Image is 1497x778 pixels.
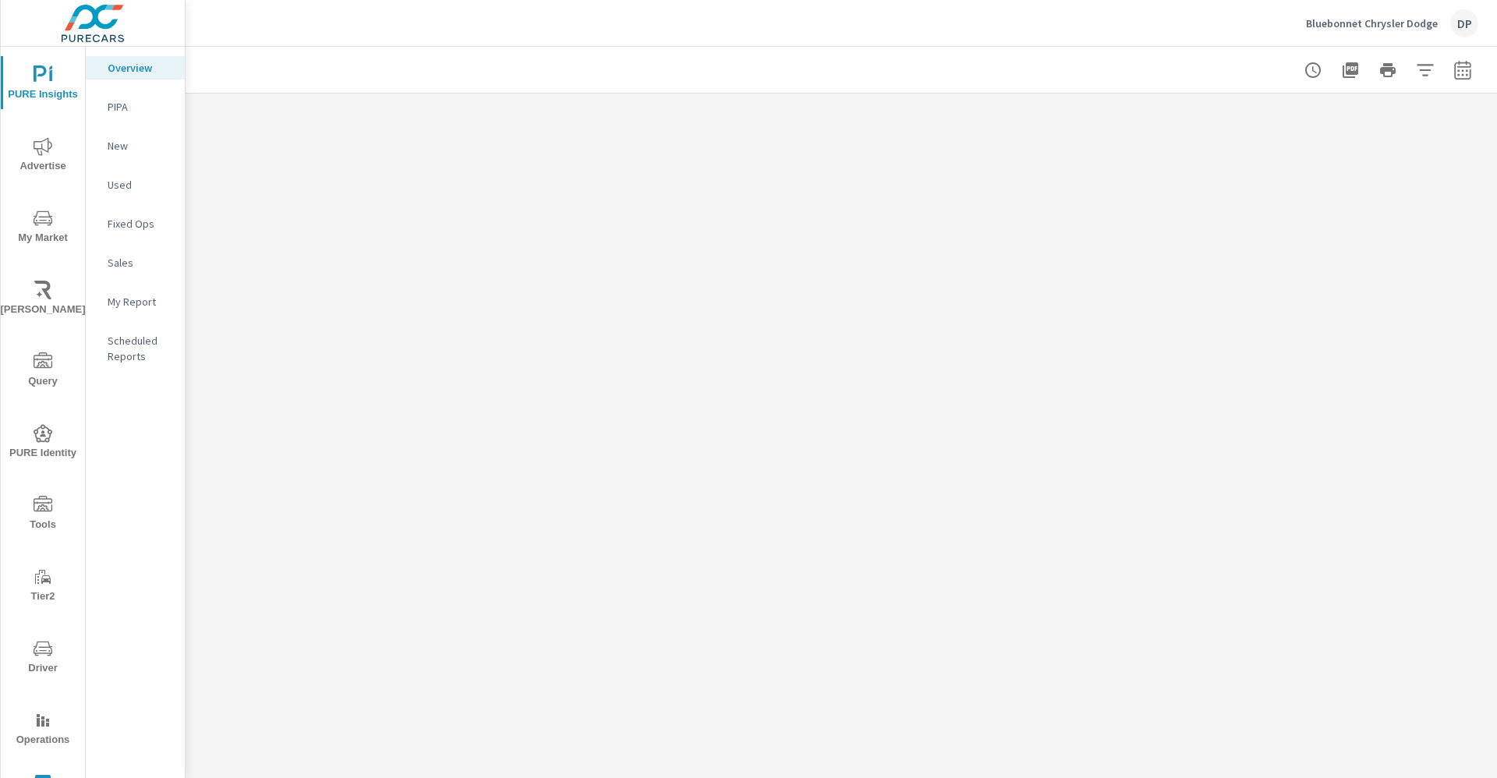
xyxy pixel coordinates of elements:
p: Bluebonnet Chrysler Dodge [1306,16,1438,30]
div: DP [1450,9,1478,37]
span: Tools [5,496,80,534]
button: Apply Filters [1410,55,1441,86]
p: Overview [108,60,172,76]
div: Sales [86,251,185,274]
p: Fixed Ops [108,216,172,232]
span: Operations [5,711,80,749]
button: Print Report [1372,55,1403,86]
p: PIPA [108,99,172,115]
div: Overview [86,56,185,80]
span: Query [5,352,80,391]
div: Fixed Ops [86,212,185,235]
p: My Report [108,294,172,309]
span: PURE Identity [5,424,80,462]
span: Driver [5,639,80,677]
p: Sales [108,255,172,271]
div: Used [86,173,185,196]
button: Select Date Range [1447,55,1478,86]
p: Scheduled Reports [108,333,172,364]
span: My Market [5,209,80,247]
p: New [108,138,172,154]
button: "Export Report to PDF" [1335,55,1366,86]
span: Advertise [5,137,80,175]
div: Scheduled Reports [86,329,185,368]
span: [PERSON_NAME] [5,281,80,319]
span: PURE Insights [5,65,80,104]
div: My Report [86,290,185,313]
div: New [86,134,185,157]
div: PIPA [86,95,185,118]
p: Used [108,177,172,193]
span: Tier2 [5,568,80,606]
